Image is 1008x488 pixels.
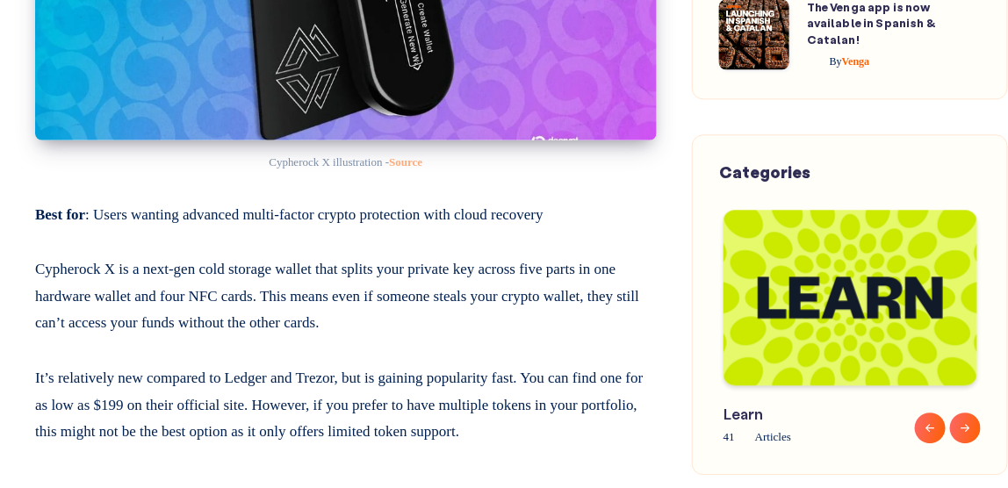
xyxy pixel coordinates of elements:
[269,155,389,169] span: Cypherock X illustration -
[35,358,657,446] p: It’s relatively new compared to Ledger and Trezor, but is gaining popularity fast. You can find o...
[915,413,946,443] button: Previous
[830,55,842,68] span: By
[807,55,870,68] a: ByVenga
[724,210,977,385] img: Blog-Tag-Cover---Learn.png
[950,413,981,443] button: Next
[389,155,422,169] a: Source
[35,249,657,337] p: Cypherock X is a next-gen cold storage wallet that splits your private key across five parts in o...
[724,427,886,448] span: 41 Articles
[719,161,810,183] span: Categories
[830,55,870,68] span: Venga
[724,403,886,425] span: Learn
[35,206,85,223] strong: Best for
[35,195,657,229] p: : Users wanting advanced multi-factor crypto protection with cloud recovery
